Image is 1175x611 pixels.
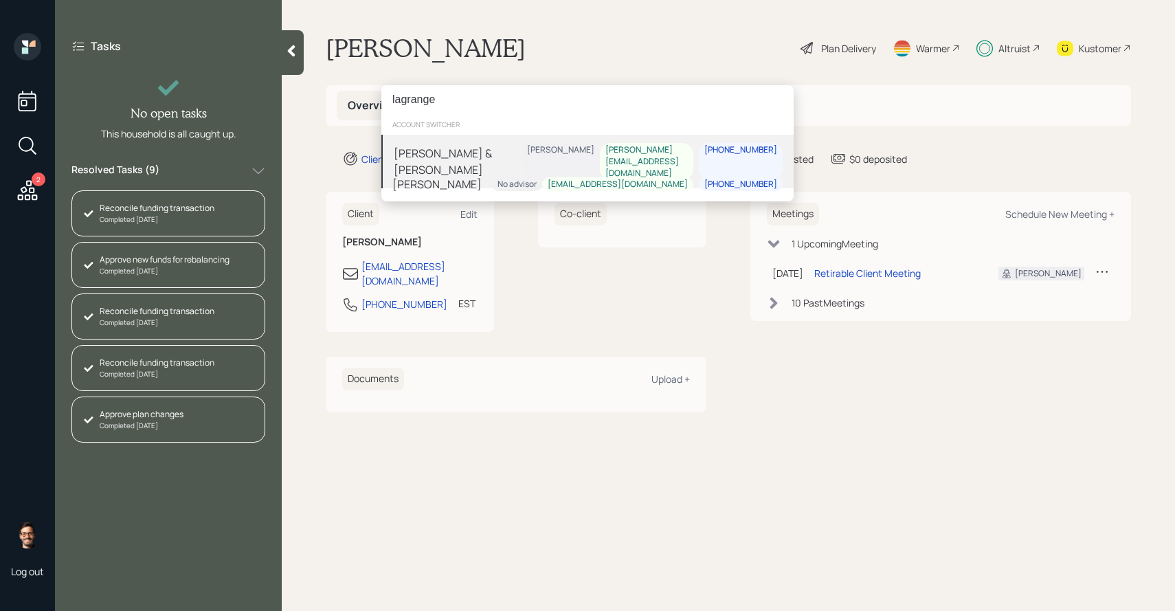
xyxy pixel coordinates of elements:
[704,179,777,190] div: [PHONE_NUMBER]
[392,176,482,192] div: [PERSON_NAME]
[381,114,794,135] div: account switcher
[704,144,777,156] div: [PHONE_NUMBER]
[497,179,537,190] div: No advisor
[605,144,688,179] div: [PERSON_NAME][EMAIL_ADDRESS][DOMAIN_NAME]
[548,179,688,190] div: [EMAIL_ADDRESS][DOMAIN_NAME]
[527,144,594,156] div: [PERSON_NAME]
[394,146,522,179] div: [PERSON_NAME] & [PERSON_NAME]
[381,85,794,114] input: Type a command or search…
